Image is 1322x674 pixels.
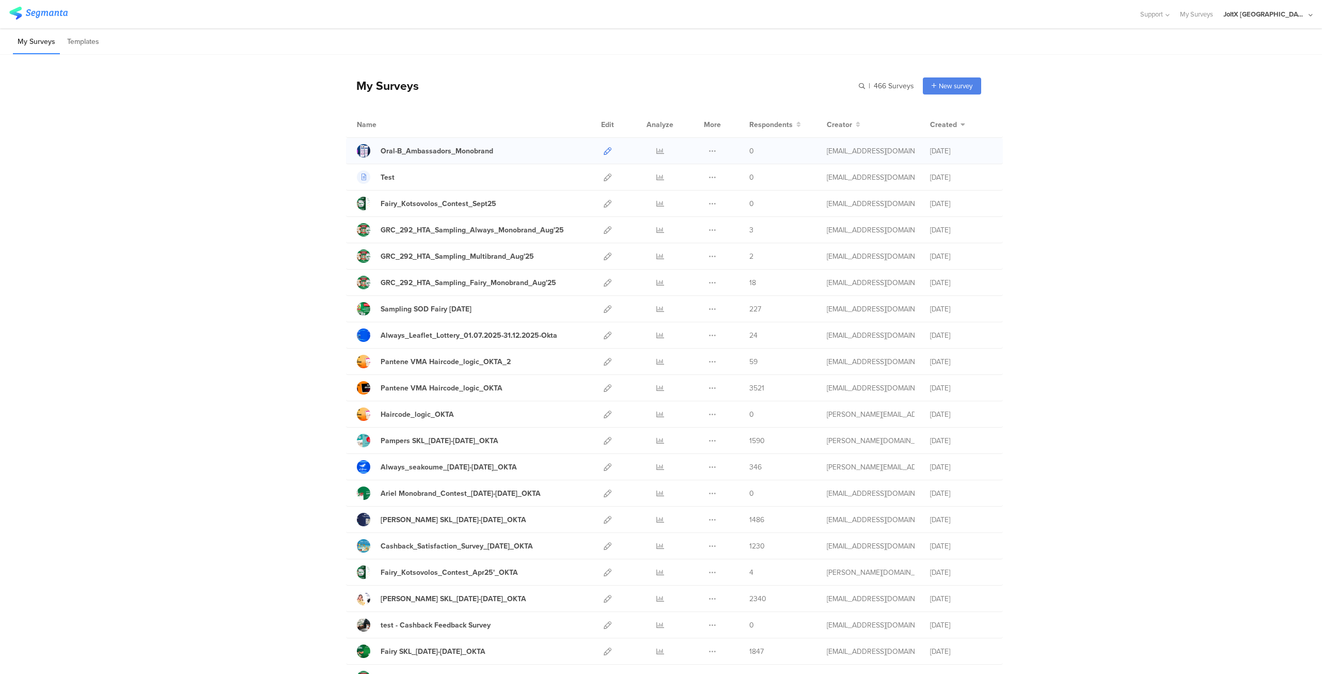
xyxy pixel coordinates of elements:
[381,409,454,420] div: Haircode_logic_OKTA
[930,277,992,288] div: [DATE]
[749,304,761,315] span: 227
[930,119,957,130] span: Created
[749,146,754,156] span: 0
[357,513,526,526] a: [PERSON_NAME] SKL_[DATE]-[DATE]_OKTA
[827,567,915,578] div: skora.es@pg.com
[381,462,517,473] div: Always_seakoume_03May25-30June25_OKTA
[749,646,764,657] span: 1847
[381,225,564,236] div: GRC_292_HTA_Sampling_Always_Monobrand_Aug'25
[827,146,915,156] div: nikolopoulos.j@pg.com
[749,409,754,420] span: 0
[749,435,765,446] span: 1590
[381,172,395,183] div: Test
[827,304,915,315] div: gheorghe.a.4@pg.com
[357,223,564,237] a: GRC_292_HTA_Sampling_Always_Monobrand_Aug'25
[357,170,395,184] a: Test
[381,488,541,499] div: Ariel Monobrand_Contest_01May25-31May25_OKTA
[749,593,766,604] span: 2340
[357,276,556,289] a: GRC_292_HTA_Sampling_Fairy_Monobrand_Aug'25
[749,198,754,209] span: 0
[749,330,758,341] span: 24
[381,593,526,604] div: Lenor SKL_24April25-07May25_OKTA
[827,119,852,130] span: Creator
[357,460,517,474] a: Always_seakoume_[DATE]-[DATE]_OKTA
[827,620,915,631] div: baroutis.db@pg.com
[827,356,915,367] div: baroutis.db@pg.com
[357,144,493,158] a: Oral-B_Ambassadors_Monobrand
[357,407,454,421] a: Haircode_logic_OKTA
[867,81,872,91] span: |
[381,567,518,578] div: Fairy_Kotsovolos_Contest_Apr25'_OKTA
[930,146,992,156] div: [DATE]
[930,119,965,130] button: Created
[357,434,498,447] a: Pampers SKL_[DATE]-[DATE]_OKTA
[930,251,992,262] div: [DATE]
[930,620,992,631] div: [DATE]
[749,251,753,262] span: 2
[930,383,992,394] div: [DATE]
[644,112,675,137] div: Analyze
[749,119,801,130] button: Respondents
[749,488,754,499] span: 0
[62,30,104,54] li: Templates
[827,383,915,394] div: baroutis.db@pg.com
[381,146,493,156] div: Oral-B_Ambassadors_Monobrand
[749,356,758,367] span: 59
[381,383,502,394] div: Pantene VMA Haircode_logic_OKTA
[346,77,419,95] div: My Surveys
[596,112,619,137] div: Edit
[381,514,526,525] div: Gillette SKL_24April25-07May25_OKTA
[357,355,511,368] a: Pantene VMA Haircode_logic_OKTA_2
[749,462,762,473] span: 346
[930,198,992,209] div: [DATE]
[930,356,992,367] div: [DATE]
[381,435,498,446] div: Pampers SKL_8May25-21May25_OKTA
[930,435,992,446] div: [DATE]
[749,277,756,288] span: 18
[930,409,992,420] div: [DATE]
[827,541,915,552] div: baroutis.db@pg.com
[357,618,491,632] a: test - Cashback Feedback Survey
[827,277,915,288] div: gheorghe.a.4@pg.com
[357,249,534,263] a: GRC_292_HTA_Sampling_Multibrand_Aug'25
[930,488,992,499] div: [DATE]
[827,488,915,499] div: baroutis.db@pg.com
[357,381,502,395] a: Pantene VMA Haircode_logic_OKTA
[701,112,723,137] div: More
[827,119,860,130] button: Creator
[357,328,557,342] a: Always_Leaflet_Lottery_01.07.2025-31.12.2025-Okta
[749,567,753,578] span: 4
[930,541,992,552] div: [DATE]
[749,172,754,183] span: 0
[381,541,533,552] div: Cashback_Satisfaction_Survey_07April25_OKTA
[357,566,518,579] a: Fairy_Kotsovolos_Contest_Apr25'_OKTA
[827,435,915,446] div: skora.es@pg.com
[827,409,915,420] div: arvanitis.a@pg.com
[827,198,915,209] div: betbeder.mb@pg.com
[930,462,992,473] div: [DATE]
[381,330,557,341] div: Always_Leaflet_Lottery_01.07.2025-31.12.2025-Okta
[930,225,992,236] div: [DATE]
[827,225,915,236] div: gheorghe.a.4@pg.com
[357,197,496,210] a: Fairy_Kotsovolos_Contest_Sept25
[381,198,496,209] div: Fairy_Kotsovolos_Contest_Sept25
[9,7,68,20] img: segmanta logo
[749,620,754,631] span: 0
[749,514,764,525] span: 1486
[930,304,992,315] div: [DATE]
[749,541,765,552] span: 1230
[827,251,915,262] div: gheorghe.a.4@pg.com
[749,119,793,130] span: Respondents
[357,302,471,316] a: Sampling SOD Fairy [DATE]
[381,646,485,657] div: Fairy SKL_20March25-02Apr25_OKTA
[357,119,419,130] div: Name
[13,30,60,54] li: My Surveys
[930,593,992,604] div: [DATE]
[749,225,753,236] span: 3
[930,514,992,525] div: [DATE]
[930,646,992,657] div: [DATE]
[827,462,915,473] div: arvanitis.a@pg.com
[381,277,556,288] div: GRC_292_HTA_Sampling_Fairy_Monobrand_Aug'25
[357,487,541,500] a: Ariel Monobrand_Contest_[DATE]-[DATE]_OKTA
[939,81,972,91] span: New survey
